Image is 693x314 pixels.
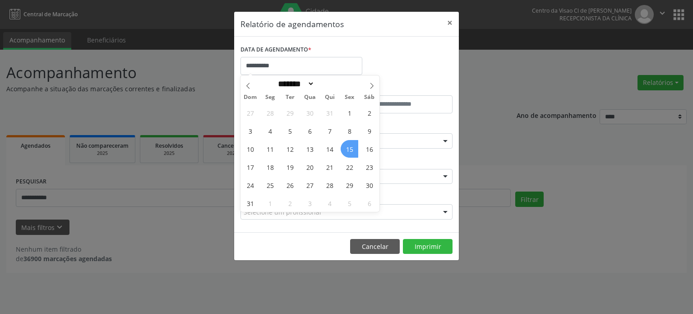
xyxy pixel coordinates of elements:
span: Agosto 4, 2025 [261,122,279,140]
span: Seg [260,94,280,100]
span: Agosto 10, 2025 [241,140,259,158]
span: Agosto 29, 2025 [341,176,358,194]
span: Agosto 22, 2025 [341,158,358,176]
span: Julho 28, 2025 [261,104,279,122]
span: Agosto 18, 2025 [261,158,279,176]
span: Agosto 15, 2025 [341,140,358,158]
span: Agosto 26, 2025 [281,176,299,194]
span: Dom [240,94,260,100]
span: Agosto 12, 2025 [281,140,299,158]
span: Agosto 3, 2025 [241,122,259,140]
span: Agosto 25, 2025 [261,176,279,194]
span: Agosto 17, 2025 [241,158,259,176]
span: Julho 29, 2025 [281,104,299,122]
span: Ter [280,94,300,100]
button: Close [441,12,459,34]
span: Agosto 20, 2025 [301,158,319,176]
button: Cancelar [350,239,400,254]
span: Agosto 7, 2025 [321,122,338,140]
input: Year [314,79,344,89]
span: Agosto 8, 2025 [341,122,358,140]
span: Agosto 6, 2025 [301,122,319,140]
span: Agosto 23, 2025 [360,158,378,176]
span: Selecione um profissional [244,207,321,217]
span: Agosto 24, 2025 [241,176,259,194]
span: Agosto 21, 2025 [321,158,338,176]
label: ATÉ [349,81,453,95]
span: Agosto 9, 2025 [360,122,378,140]
span: Setembro 5, 2025 [341,194,358,212]
span: Agosto 30, 2025 [360,176,378,194]
span: Agosto 31, 2025 [241,194,259,212]
span: Agosto 14, 2025 [321,140,338,158]
span: Agosto 28, 2025 [321,176,338,194]
select: Month [275,79,315,89]
span: Julho 27, 2025 [241,104,259,122]
span: Qua [300,94,320,100]
span: Setembro 4, 2025 [321,194,338,212]
span: Agosto 19, 2025 [281,158,299,176]
span: Setembro 3, 2025 [301,194,319,212]
span: Setembro 1, 2025 [261,194,279,212]
label: DATA DE AGENDAMENTO [240,43,311,57]
span: Agosto 13, 2025 [301,140,319,158]
span: Agosto 2, 2025 [360,104,378,122]
span: Sex [340,94,360,100]
button: Imprimir [403,239,453,254]
span: Agosto 5, 2025 [281,122,299,140]
span: Setembro 2, 2025 [281,194,299,212]
span: Agosto 27, 2025 [301,176,319,194]
span: Agosto 16, 2025 [360,140,378,158]
span: Julho 30, 2025 [301,104,319,122]
span: Sáb [360,94,379,100]
span: Julho 31, 2025 [321,104,338,122]
span: Agosto 11, 2025 [261,140,279,158]
h5: Relatório de agendamentos [240,18,344,30]
span: Agosto 1, 2025 [341,104,358,122]
span: Qui [320,94,340,100]
span: Setembro 6, 2025 [360,194,378,212]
